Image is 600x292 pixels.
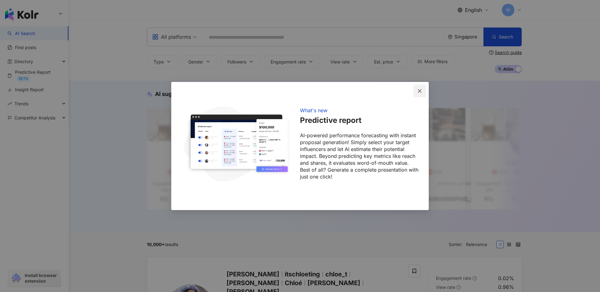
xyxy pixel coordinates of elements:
div: What's new [300,107,327,114]
p: AI-powered performance forecasting with instant proposal generation! Simply select your target in... [300,132,419,180]
span: close [417,88,422,93]
img: tutorial image [181,92,292,195]
button: Close [413,85,426,97]
h1: Predictive report [300,115,419,126]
